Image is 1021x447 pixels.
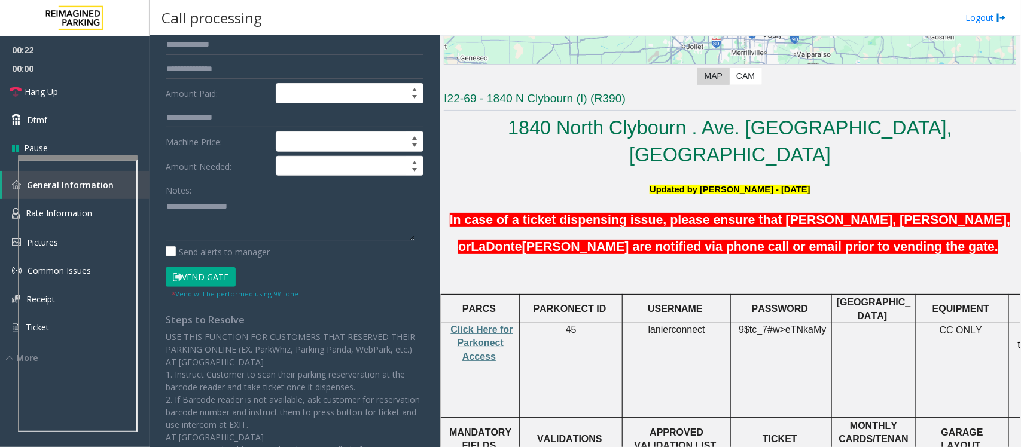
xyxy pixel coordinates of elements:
span: Pause [24,142,48,154]
img: logout [996,11,1006,24]
img: 'icon' [12,322,20,333]
span: Decrease value [406,166,423,176]
img: 'icon' [12,295,20,303]
h3: I22-69 - 1840 N Clybourn (I) (R390) [444,91,1016,111]
a: Click Here for Parkonect Access [451,325,513,362]
span: 9$tc_7#w> [739,324,785,335]
span: PARCS [462,304,496,314]
a: Logout [965,11,1006,24]
span: Increase value [406,157,423,166]
span: Hang Up [25,85,58,98]
span: Decrease value [406,93,423,103]
span: PARKONECT ID [534,304,606,314]
img: 'icon' [12,238,21,246]
span: LaDonte [471,240,522,255]
h4: Steps to Resolve [166,314,423,326]
span: EQUIPMENT [932,304,989,314]
span: Dtmf [27,114,47,126]
span: PASSWORD [752,304,808,314]
div: More [6,351,150,364]
label: Machine Price: [163,131,273,152]
small: Vend will be performed using 9# tone [172,289,298,298]
span: USERNAME [648,304,703,314]
span: 45 [566,324,577,335]
img: 'icon' [12,180,21,189]
span: CC ONLY [940,325,982,335]
span: U [650,185,656,194]
span: lanierconnect [648,324,705,335]
span: [GEOGRAPHIC_DATA] [837,297,911,320]
span: eTNkaMy [785,324,826,335]
button: Vend Gate [166,267,236,287]
span: VALIDATIONS [537,434,602,444]
span: Increase value [406,132,423,142]
span: TICKET [763,434,797,444]
h3: Call processing [156,3,268,32]
a: 1840 North Clybourn . Ave. [GEOGRAPHIC_DATA], [GEOGRAPHIC_DATA] [508,117,952,166]
span: In case of a ticket dispensing issue, please ensure that [PERSON_NAME], [PERSON_NAME], or [450,213,1011,254]
label: Map [697,68,730,85]
span: Decrease value [406,142,423,151]
label: Notes: [166,180,191,197]
img: 'icon' [12,266,22,275]
label: Amount Needed: [163,156,273,176]
img: 'icon' [12,208,20,219]
label: Send alerts to manager [166,246,270,258]
span: [PERSON_NAME] are notified via phone call or email prior to vending the gate. [522,240,998,254]
label: CAM [729,68,762,85]
label: Amount Paid: [163,83,273,103]
span: pdated by [PERSON_NAME] - [DATE] [656,185,810,194]
span: Increase value [406,84,423,93]
a: General Information [2,171,150,199]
